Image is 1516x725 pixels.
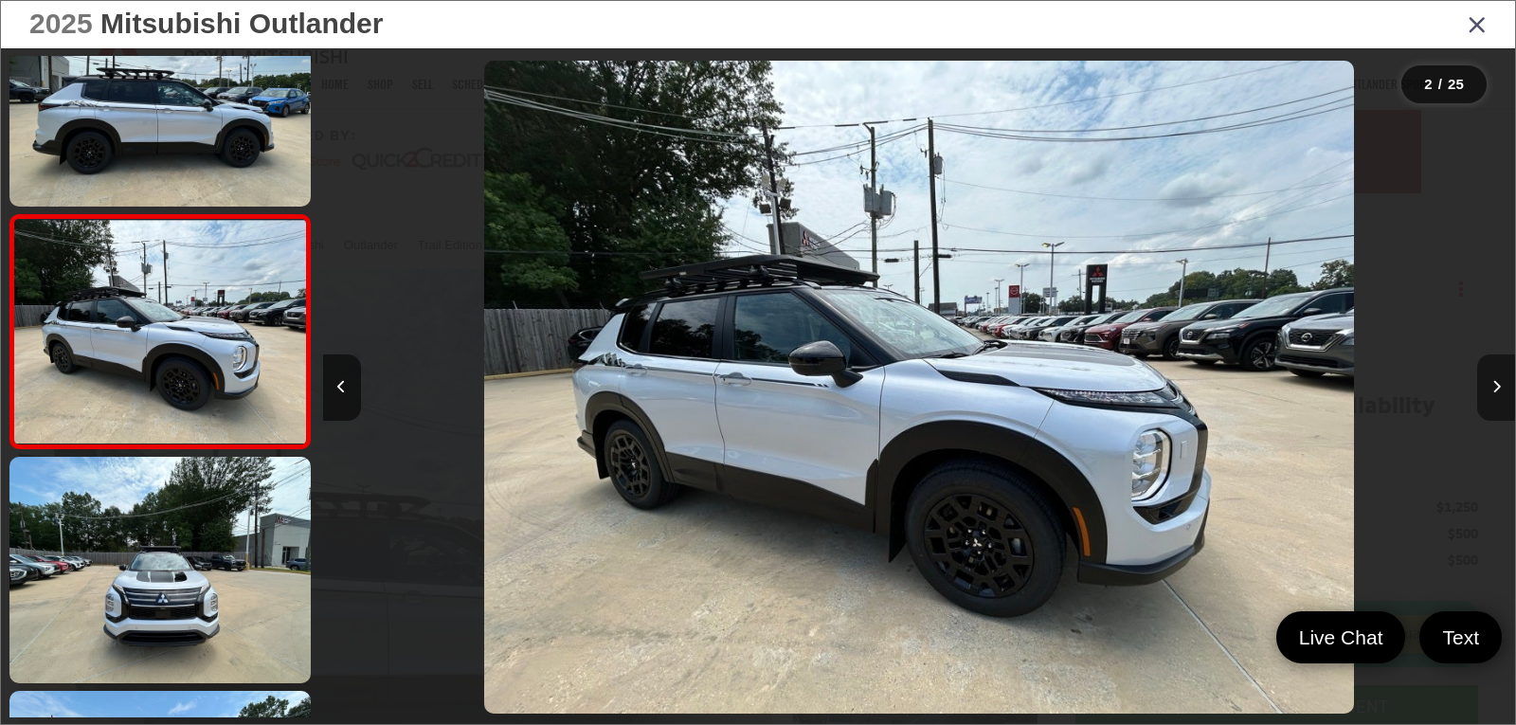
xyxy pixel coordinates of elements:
div: 2025 Mitsubishi Outlander Trail Edition 1 [323,61,1515,714]
button: Previous image [323,354,361,421]
span: Live Chat [1290,625,1393,650]
span: 25 [1448,76,1464,92]
i: Close gallery [1468,11,1487,36]
span: 2025 [29,8,93,39]
span: 2 [1424,76,1432,92]
a: Live Chat [1276,611,1406,663]
span: Text [1433,625,1489,650]
img: 2025 Mitsubishi Outlander Trail Edition [484,61,1354,714]
img: 2025 Mitsubishi Outlander Trail Edition [11,221,309,444]
img: 2025 Mitsubishi Outlander Trail Edition [7,455,314,685]
span: / [1436,78,1444,91]
span: Mitsubishi Outlander [100,8,383,39]
a: Text [1419,611,1502,663]
button: Next image [1477,354,1515,421]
